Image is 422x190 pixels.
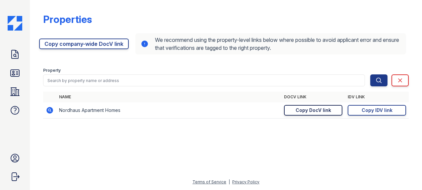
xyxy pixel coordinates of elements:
a: Copy company-wide DocV link [39,39,129,49]
a: Copy IDV link [348,105,406,116]
th: Name [56,92,281,102]
label: Property [43,68,61,73]
a: Copy DocV link [284,105,342,116]
th: IDV Link [345,92,409,102]
div: Copy IDV link [362,107,392,114]
a: Privacy Policy [232,179,259,184]
div: | [229,179,230,184]
input: Search by property name or address [43,74,365,86]
a: Terms of Service [192,179,226,184]
div: Properties [43,13,92,25]
img: CE_Icon_Blue-c292c112584629df590d857e76928e9f676e5b41ef8f769ba2f05ee15b207248.png [8,16,22,31]
th: DocV Link [281,92,345,102]
div: Copy DocV link [296,107,331,114]
div: We recommend using the property-level links below where possible to avoid applicant error and ens... [135,33,406,54]
td: Nordhaus Apartment Homes [56,102,281,119]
